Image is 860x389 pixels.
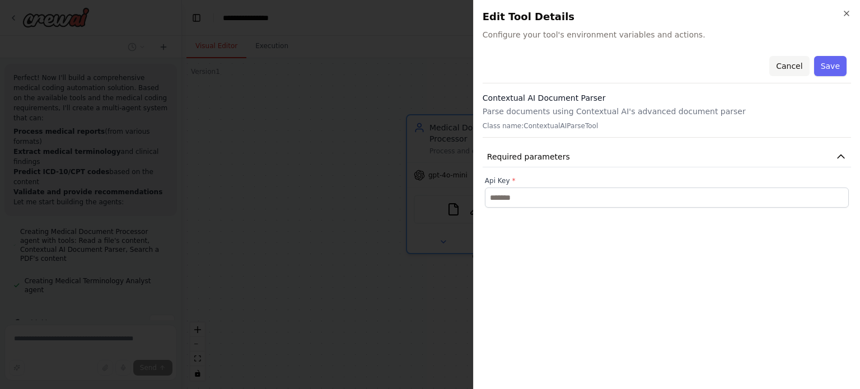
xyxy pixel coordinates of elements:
p: Class name: ContextualAIParseTool [483,121,851,130]
button: Required parameters [483,147,851,167]
span: Configure your tool's environment variables and actions. [483,29,851,40]
label: Api Key [485,176,849,185]
h3: Contextual AI Document Parser [483,92,851,104]
button: Save [814,56,847,76]
p: Parse documents using Contextual AI's advanced document parser [483,106,851,117]
span: Required parameters [487,151,570,162]
button: Cancel [769,56,809,76]
h2: Edit Tool Details [483,9,851,25]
